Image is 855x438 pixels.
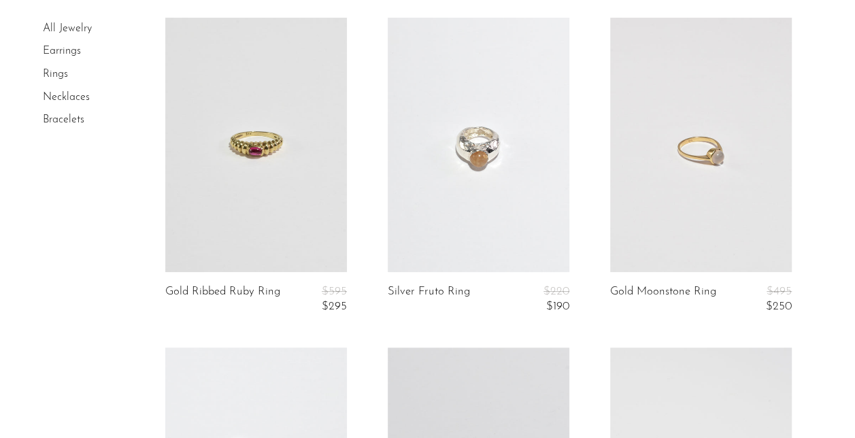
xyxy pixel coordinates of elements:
[610,286,716,314] a: Gold Moonstone Ring
[43,114,84,125] a: Bracelets
[766,301,792,312] span: $250
[322,286,347,297] span: $595
[43,23,92,34] a: All Jewelry
[43,92,90,103] a: Necklaces
[543,286,569,297] span: $220
[165,286,280,314] a: Gold Ribbed Ruby Ring
[322,301,347,312] span: $295
[767,286,792,297] span: $495
[388,286,470,314] a: Silver Fruto Ring
[546,301,569,312] span: $190
[43,46,81,56] a: Earrings
[43,69,68,80] a: Rings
